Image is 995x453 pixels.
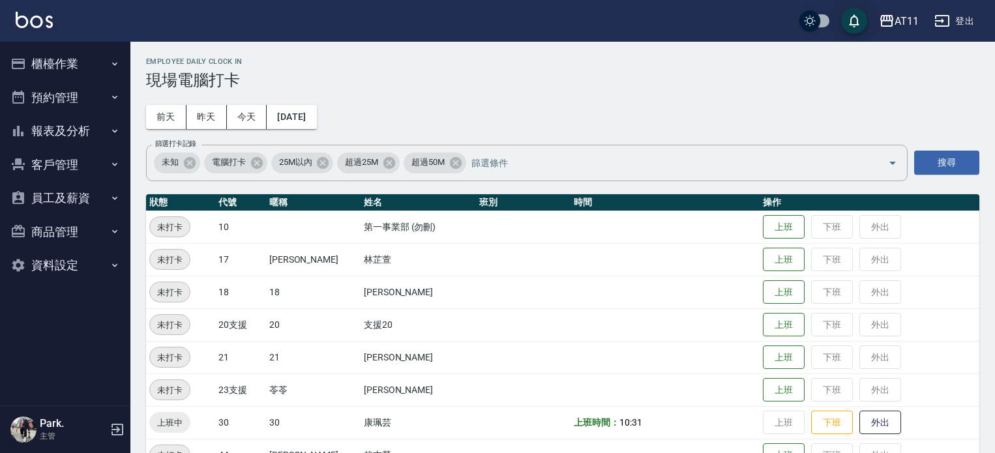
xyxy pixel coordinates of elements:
[150,351,190,364] span: 未打卡
[40,430,106,442] p: 主管
[150,253,190,267] span: 未打卡
[760,194,979,211] th: 操作
[763,378,805,402] button: 上班
[146,57,979,66] h2: Employee Daily Clock In
[215,406,266,439] td: 30
[266,194,361,211] th: 暱稱
[266,276,361,308] td: 18
[204,153,267,173] div: 電腦打卡
[361,308,476,341] td: 支援20
[215,194,266,211] th: 代號
[404,153,466,173] div: 超過50M
[361,406,476,439] td: 康珮芸
[404,156,453,169] span: 超過50M
[16,12,53,28] img: Logo
[146,194,215,211] th: 狀態
[929,9,979,33] button: 登出
[215,341,266,373] td: 21
[476,194,571,211] th: 班別
[361,211,476,243] td: 第一事業部 (勿刪)
[763,215,805,239] button: 上班
[215,276,266,308] td: 18
[5,148,125,182] button: 客戶管理
[215,308,266,341] td: 20支援
[266,341,361,373] td: 21
[150,220,190,234] span: 未打卡
[215,373,266,406] td: 23支援
[5,114,125,148] button: 報表及分析
[895,13,919,29] div: AT11
[763,280,805,304] button: 上班
[150,318,190,332] span: 未打卡
[361,194,476,211] th: 姓名
[361,276,476,308] td: [PERSON_NAME]
[154,153,200,173] div: 未知
[361,373,476,406] td: [PERSON_NAME]
[574,417,619,428] b: 上班時間：
[266,308,361,341] td: 20
[227,105,267,129] button: 今天
[266,243,361,276] td: [PERSON_NAME]
[149,416,190,430] span: 上班中
[5,47,125,81] button: 櫃檯作業
[215,243,266,276] td: 17
[361,341,476,373] td: [PERSON_NAME]
[763,313,805,337] button: 上班
[155,139,196,149] label: 篩選打卡記錄
[146,105,186,129] button: 前天
[468,151,865,174] input: 篩選條件
[337,156,386,169] span: 超過25M
[361,243,476,276] td: 林芷萱
[204,156,254,169] span: 電腦打卡
[10,416,37,443] img: Person
[271,153,334,173] div: 25M以內
[914,151,979,175] button: 搜尋
[215,211,266,243] td: 10
[266,406,361,439] td: 30
[5,215,125,249] button: 商品管理
[811,411,853,435] button: 下班
[150,285,190,299] span: 未打卡
[874,8,924,35] button: AT11
[763,248,805,272] button: 上班
[267,105,316,129] button: [DATE]
[859,411,901,435] button: 外出
[271,156,320,169] span: 25M以內
[5,248,125,282] button: 資料設定
[266,373,361,406] td: 苓苓
[186,105,227,129] button: 昨天
[619,417,642,428] span: 10:31
[571,194,760,211] th: 時間
[146,71,979,89] h3: 現場電腦打卡
[337,153,400,173] div: 超過25M
[5,81,125,115] button: 預約管理
[150,383,190,397] span: 未打卡
[841,8,867,34] button: save
[882,153,903,173] button: Open
[763,345,805,370] button: 上班
[40,417,106,430] h5: Park.
[154,156,186,169] span: 未知
[5,181,125,215] button: 員工及薪資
